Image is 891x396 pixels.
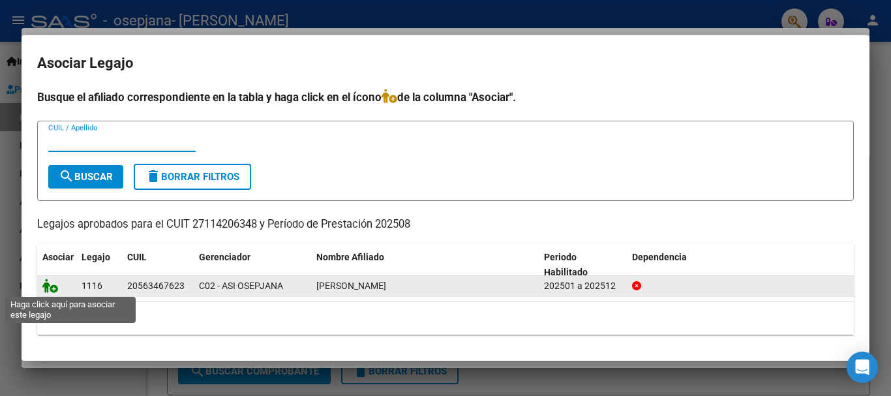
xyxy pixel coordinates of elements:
[194,243,311,286] datatable-header-cell: Gerenciador
[544,252,588,277] span: Periodo Habilitado
[199,252,250,262] span: Gerenciador
[199,281,283,291] span: C02 - ASI OSEPJANA
[59,168,74,184] mat-icon: search
[544,279,622,294] div: 202501 a 202512
[316,252,384,262] span: Nombre Afiliado
[145,171,239,183] span: Borrar Filtros
[37,217,854,233] p: Legajos aprobados para el CUIT 27114206348 y Período de Prestación 202508
[82,252,110,262] span: Legajo
[37,243,76,286] datatable-header-cell: Asociar
[42,252,74,262] span: Asociar
[48,165,123,189] button: Buscar
[847,352,878,383] div: Open Intercom Messenger
[539,243,627,286] datatable-header-cell: Periodo Habilitado
[37,89,854,106] h4: Busque el afiliado correspondiente en la tabla y haga click en el ícono de la columna "Asociar".
[316,281,386,291] span: MARTINEZ JACOBO RINGO
[82,281,102,291] span: 1116
[134,164,251,190] button: Borrar Filtros
[37,302,854,335] div: 1 registros
[632,252,687,262] span: Dependencia
[627,243,854,286] datatable-header-cell: Dependencia
[127,252,147,262] span: CUIL
[59,171,113,183] span: Buscar
[122,243,194,286] datatable-header-cell: CUIL
[311,243,539,286] datatable-header-cell: Nombre Afiliado
[127,279,185,294] div: 20563467623
[37,51,854,76] h2: Asociar Legajo
[76,243,122,286] datatable-header-cell: Legajo
[145,168,161,184] mat-icon: delete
